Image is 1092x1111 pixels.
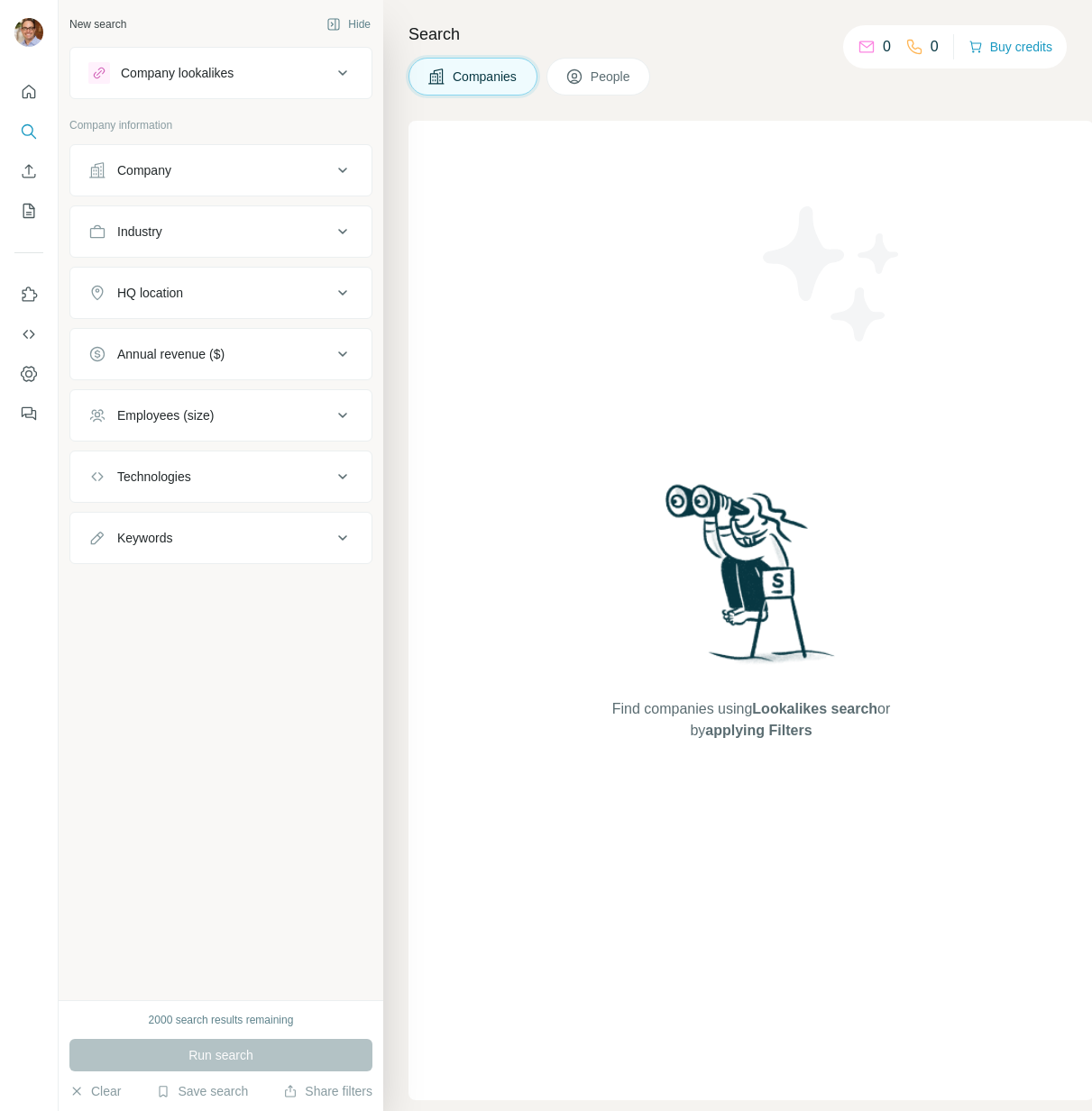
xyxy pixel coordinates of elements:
[149,1012,294,1028] div: 2000 search results remaining
[968,34,1052,59] button: Buy credits
[117,529,172,547] div: Keywords
[408,22,1070,47] h4: Search
[117,406,214,424] div: Employees (size)
[70,516,372,560] button: Keywords
[117,161,171,179] div: Company
[14,318,43,351] button: Use Surfe API
[156,1082,248,1100] button: Save search
[657,479,845,680] img: Surfe Illustration - Woman searching with binoculars
[69,117,372,133] p: Company information
[70,332,372,376] button: Annual revenue ($)
[70,210,372,253] button: Industry
[752,701,877,716] span: Lookalikes search
[70,51,372,95] button: Company lookalikes
[121,64,234,82] div: Company lookalikes
[14,397,43,430] button: Feedback
[283,1082,372,1100] button: Share filters
[14,76,43,108] button: Quick start
[14,278,43,311] button: Use Surfe on LinkedIn
[69,1082,121,1100] button: Clear
[14,195,43,227] button: My lists
[70,394,372,437] button: Employees (size)
[70,271,372,314] button: HQ location
[931,36,939,58] p: 0
[14,155,43,187] button: Enrich CSV
[453,68,518,86] span: Companies
[314,11,383,38] button: Hide
[607,698,895,742] span: Find companies using or by
[591,68,632,86] span: People
[117,284,183,302] div: HQ location
[69,16,126,32] div: New search
[883,36,891,58] p: 0
[70,455,372,498] button: Technologies
[117,223,162,241] div: Industry
[14,18,43,47] img: Avatar
[70,149,372,192] button: Company
[117,468,191,486] div: Technologies
[14,115,43,148] button: Search
[751,193,913,355] img: Surfe Illustration - Stars
[14,358,43,390] button: Dashboard
[117,345,225,363] div: Annual revenue ($)
[705,723,812,738] span: applying Filters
